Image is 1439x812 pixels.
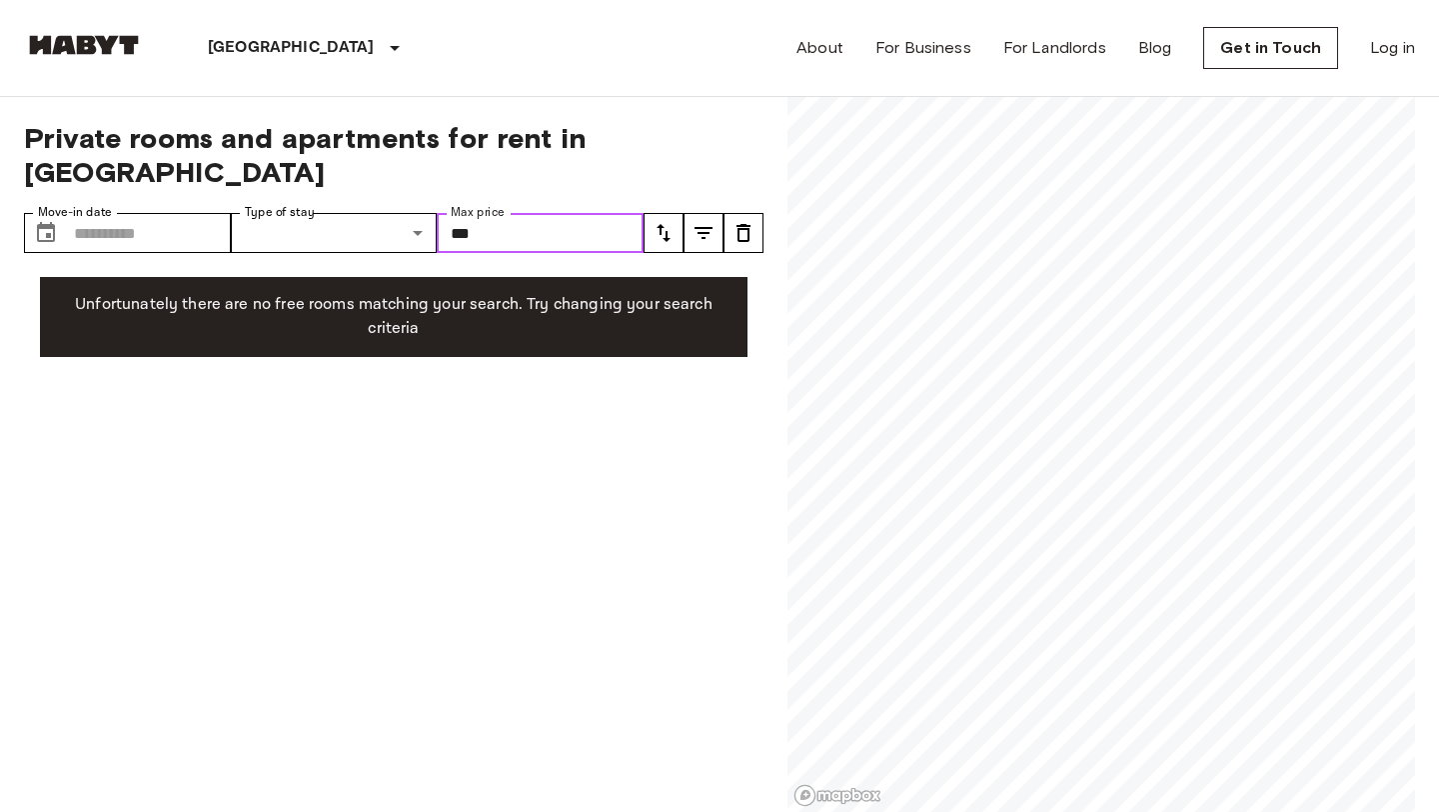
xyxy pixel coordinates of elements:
[1203,27,1338,69] a: Get in Touch
[684,213,723,253] button: tune
[38,204,112,221] label: Move-in date
[723,213,763,253] button: tune
[796,36,843,60] a: About
[245,204,315,221] label: Type of stay
[644,213,684,253] button: tune
[24,35,144,55] img: Habyt
[1003,36,1106,60] a: For Landlords
[56,293,731,341] p: Unfortunately there are no free rooms matching your search. Try changing your search criteria
[793,784,881,807] a: Mapbox logo
[1370,36,1415,60] a: Log in
[451,204,505,221] label: Max price
[26,213,66,253] button: Choose date
[24,121,763,189] span: Private rooms and apartments for rent in [GEOGRAPHIC_DATA]
[875,36,971,60] a: For Business
[208,36,375,60] p: [GEOGRAPHIC_DATA]
[1138,36,1172,60] a: Blog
